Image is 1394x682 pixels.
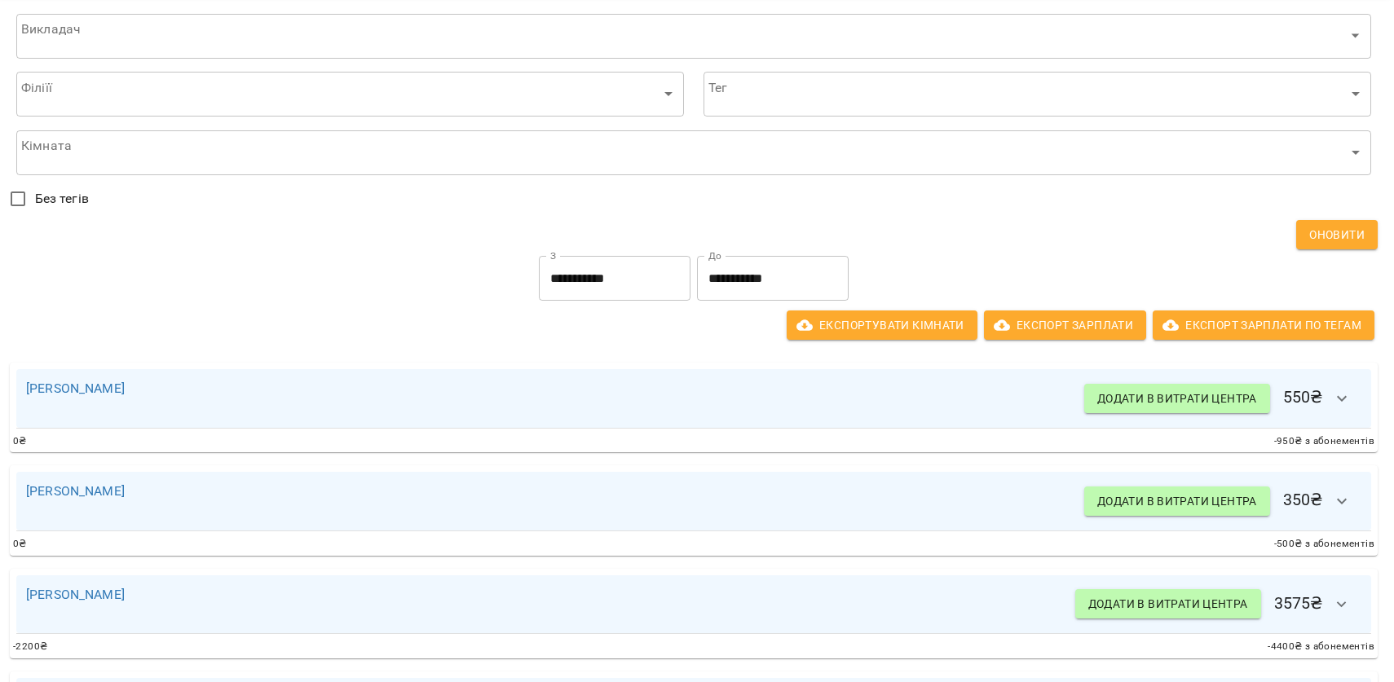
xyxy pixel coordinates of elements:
span: Додати в витрати центра [1088,594,1248,614]
span: Експортувати кімнати [800,315,964,335]
span: Експорт Зарплати [997,315,1133,335]
span: Експорт Зарплати по тегам [1166,315,1361,335]
button: Додати в витрати центра [1084,486,1270,516]
a: [PERSON_NAME] [26,587,125,602]
h6: 350 ₴ [1084,482,1361,521]
span: Додати в витрати центра [1097,491,1257,511]
button: Оновити [1296,220,1378,249]
a: [PERSON_NAME] [26,381,125,396]
span: -500 ₴ з абонементів [1274,536,1375,552]
h6: 3575 ₴ [1075,585,1361,624]
button: Експортувати кімнати [787,310,977,340]
button: Додати в витрати центра [1075,589,1261,618]
button: Додати в витрати центра [1084,384,1270,413]
div: ​ [704,72,1371,117]
div: ​ [16,130,1371,175]
span: Без тегів [35,189,89,209]
button: Експорт Зарплати по тегам [1153,310,1374,340]
span: Додати в витрати центра [1097,389,1257,408]
div: ​ [16,72,684,117]
div: ​ [16,13,1371,59]
span: -950 ₴ з абонементів [1274,433,1375,450]
span: 0 ₴ [13,536,27,552]
span: -2200 ₴ [13,639,47,655]
span: -4400 ₴ з абонементів [1268,639,1374,655]
button: Експорт Зарплати [984,310,1146,340]
a: [PERSON_NAME] [26,483,125,499]
span: Оновити [1309,225,1365,244]
h6: 550 ₴ [1084,379,1361,418]
span: 0 ₴ [13,433,27,450]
